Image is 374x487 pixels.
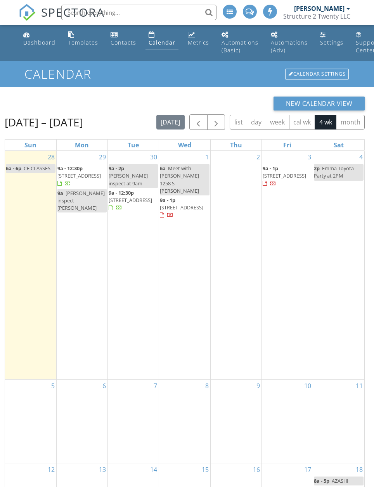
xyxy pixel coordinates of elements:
span: SPECTORA [41,4,105,20]
td: Go to October 5, 2025 [5,380,56,463]
a: Go to October 3, 2025 [306,151,313,163]
button: 4 wk [315,115,336,130]
a: 9a - 12:30p [STREET_ADDRESS] [109,189,152,211]
a: 9a - 1p [STREET_ADDRESS] [263,164,312,188]
a: 9a - 12:30p [STREET_ADDRESS] [57,165,101,187]
div: [PERSON_NAME] [294,5,345,12]
button: Next [207,114,225,130]
div: Contacts [111,39,136,46]
span: Meet with [PERSON_NAME] 1258 S [PERSON_NAME] [160,165,199,194]
button: week [266,115,289,130]
span: CE CLASSES [24,165,50,172]
a: Calendar Settings [284,68,350,80]
span: 9a - 2p [109,165,124,172]
td: Go to September 29, 2025 [56,151,107,380]
a: Wednesday [177,140,193,150]
td: Go to September 30, 2025 [108,151,159,380]
td: Go to October 11, 2025 [313,380,364,463]
td: Go to October 1, 2025 [159,151,210,380]
span: [PERSON_NAME] inspect [PERSON_NAME] [57,190,105,211]
a: Tuesday [126,140,140,150]
h2: [DATE] – [DATE] [5,114,83,130]
a: Go to October 1, 2025 [204,151,210,163]
div: Calendar [149,39,175,46]
h1: Calendar [24,67,350,81]
span: 9a - 1p [160,197,175,204]
a: Go to October 2, 2025 [255,151,261,163]
span: [STREET_ADDRESS] [109,197,152,204]
div: Structure 2 Twenty LLC [283,12,350,20]
span: [STREET_ADDRESS] [160,204,203,211]
a: 9a - 1p [STREET_ADDRESS] [263,165,306,187]
button: month [336,115,365,130]
a: SPECTORA [19,10,105,27]
td: Go to October 7, 2025 [108,380,159,463]
a: Thursday [229,140,244,150]
td: Go to October 6, 2025 [56,380,107,463]
a: Dashboard [20,28,59,50]
button: New Calendar View [274,97,365,111]
span: AZASHI [332,477,348,484]
a: Go to October 17, 2025 [303,463,313,476]
a: Calendar [145,28,178,50]
span: 9a - 12:30p [57,165,83,172]
a: Metrics [185,28,212,50]
td: Go to October 10, 2025 [261,380,313,463]
div: Metrics [188,39,209,46]
td: Go to October 2, 2025 [210,151,261,380]
td: Go to October 3, 2025 [261,151,313,380]
a: Saturday [332,140,345,150]
button: cal wk [289,115,315,130]
span: 2p [314,165,320,172]
a: Friday [282,140,293,150]
span: 9a - 12:30p [109,189,134,196]
td: Go to October 8, 2025 [159,380,210,463]
a: 9a - 12:30p [STREET_ADDRESS] [109,188,158,213]
a: Go to September 28, 2025 [46,151,56,163]
button: day [247,115,266,130]
button: Previous [189,114,208,130]
div: Calendar Settings [285,69,349,79]
a: 9a - 12:30p [STREET_ADDRESS] [57,164,107,188]
a: 9a - 1p [STREET_ADDRESS] [160,197,203,218]
a: Go to October 10, 2025 [303,380,313,392]
div: Automations (Basic) [222,39,258,54]
a: Go to October 7, 2025 [152,380,159,392]
a: Go to September 30, 2025 [149,151,159,163]
a: Go to October 8, 2025 [204,380,210,392]
span: [STREET_ADDRESS] [57,172,101,179]
a: Go to October 16, 2025 [251,463,261,476]
td: Go to September 28, 2025 [5,151,56,380]
a: Automations (Advanced) [268,28,311,58]
a: Go to October 9, 2025 [255,380,261,392]
div: Dashboard [23,39,55,46]
a: Go to October 14, 2025 [149,463,159,476]
span: [STREET_ADDRESS] [263,172,306,179]
a: Automations (Basic) [218,28,261,58]
button: [DATE] [156,115,185,130]
div: Templates [68,39,98,46]
a: Go to October 18, 2025 [354,463,364,476]
a: 9a - 1p [STREET_ADDRESS] [160,196,209,220]
img: The Best Home Inspection Software - Spectora [19,4,36,21]
span: 9a [57,190,63,197]
a: Templates [65,28,101,50]
a: Monday [73,140,90,150]
td: Go to October 4, 2025 [313,151,364,380]
span: 6a [160,165,166,172]
button: list [230,115,247,130]
div: Settings [320,39,343,46]
a: Go to October 12, 2025 [46,463,56,476]
a: Go to October 6, 2025 [101,380,107,392]
a: Go to October 5, 2025 [50,380,56,392]
span: 9a - 1p [263,165,278,172]
a: Go to October 13, 2025 [97,463,107,476]
a: Go to October 15, 2025 [200,463,210,476]
td: Go to October 9, 2025 [210,380,261,463]
span: 8a - 5p [314,477,329,484]
a: Contacts [107,28,139,50]
span: [PERSON_NAME] inspect at 9am [109,172,148,187]
span: Emma Toyota Party at 2PM [314,165,354,179]
div: Automations (Adv) [271,39,308,54]
input: Search everything... [61,5,216,20]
